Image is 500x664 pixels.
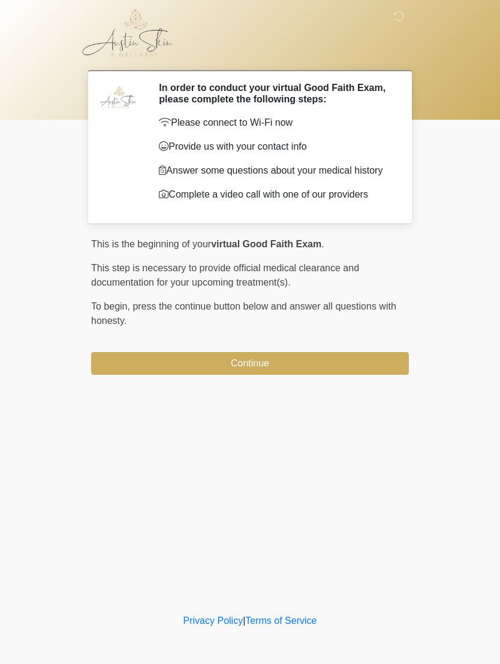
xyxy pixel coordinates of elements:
[159,116,391,130] p: Please connect to Wi-Fi now
[91,352,409,375] button: Continue
[159,187,391,202] p: Complete a video call with one of our providers
[91,263,359,287] span: This step is necessary to provide official medical clearance and documentation for your upcoming ...
[245,616,317,626] a: Terms of Service
[243,616,245,626] a: |
[79,9,185,57] img: Austin Skin & Wellness Logo
[91,301,396,326] span: press the continue button below and answer all questions with honesty.
[211,239,321,249] strong: virtual Good Faith Exam
[159,140,391,154] p: Provide us with your contact info
[159,82,391,105] h2: In order to conduct your virtual Good Faith Exam, please complete the following steps:
[91,301,132,311] span: To begin,
[183,616,243,626] a: Privacy Policy
[321,239,324,249] span: .
[159,163,391,178] p: Answer some questions about your medical history
[100,82,136,118] img: Agent Avatar
[91,239,211,249] span: This is the beginning of your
